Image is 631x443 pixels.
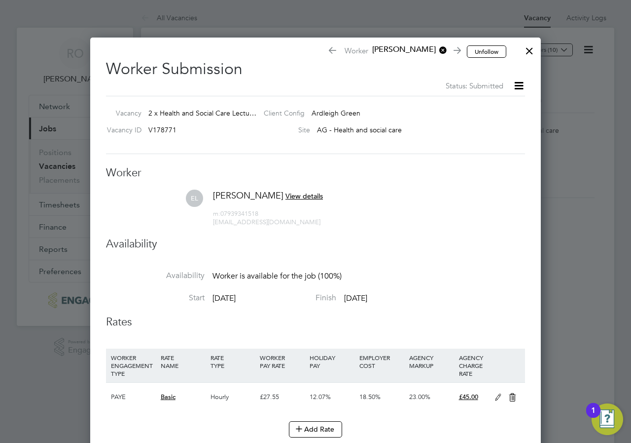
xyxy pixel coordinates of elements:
[456,349,490,382] div: AGENCY CHARGE RATE
[256,125,310,134] label: Site
[102,109,141,118] label: Vacancy
[256,109,305,118] label: Client Config
[161,393,175,401] span: Basic
[344,293,367,303] span: [DATE]
[106,293,205,303] label: Start
[257,383,307,411] div: £27.55
[186,190,203,207] span: EL
[208,383,258,411] div: Hourly
[312,109,360,118] span: Ardleigh Green
[238,293,336,303] label: Finish
[310,393,331,401] span: 12.07%
[446,81,503,90] span: Status: Submitted
[102,125,141,134] label: Vacancy ID
[459,393,478,401] span: £45.00
[106,237,525,251] h3: Availability
[592,403,623,435] button: Open Resource Center, 1 new notification
[289,421,342,437] button: Add Rate
[106,271,205,281] label: Availability
[158,349,208,374] div: RATE NAME
[208,349,258,374] div: RATE TYPE
[212,271,342,281] span: Worker is available for the job (100%)
[108,349,158,382] div: WORKER ENGAGEMENT TYPE
[467,45,506,58] button: Unfollow
[307,349,357,374] div: HOLIDAY PAY
[106,51,525,92] h2: Worker Submission
[407,349,456,374] div: AGENCY MARKUP
[317,125,402,134] span: AG - Health and social care
[213,209,220,218] span: m:
[212,293,236,303] span: [DATE]
[213,190,283,201] span: [PERSON_NAME]
[148,125,176,134] span: V178771
[591,410,596,423] div: 1
[108,383,158,411] div: PAYE
[285,192,323,201] span: View details
[213,209,258,218] span: 07939341518
[357,349,407,374] div: EMPLOYER COST
[148,109,256,118] span: 2 x Health and Social Care Lectu…
[368,44,447,55] span: [PERSON_NAME]
[409,393,430,401] span: 23.00%
[257,349,307,374] div: WORKER PAY RATE
[106,315,525,329] h3: Rates
[106,166,525,180] h3: Worker
[213,218,320,226] span: [EMAIL_ADDRESS][DOMAIN_NAME]
[327,44,459,58] span: Worker
[359,393,381,401] span: 18.50%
